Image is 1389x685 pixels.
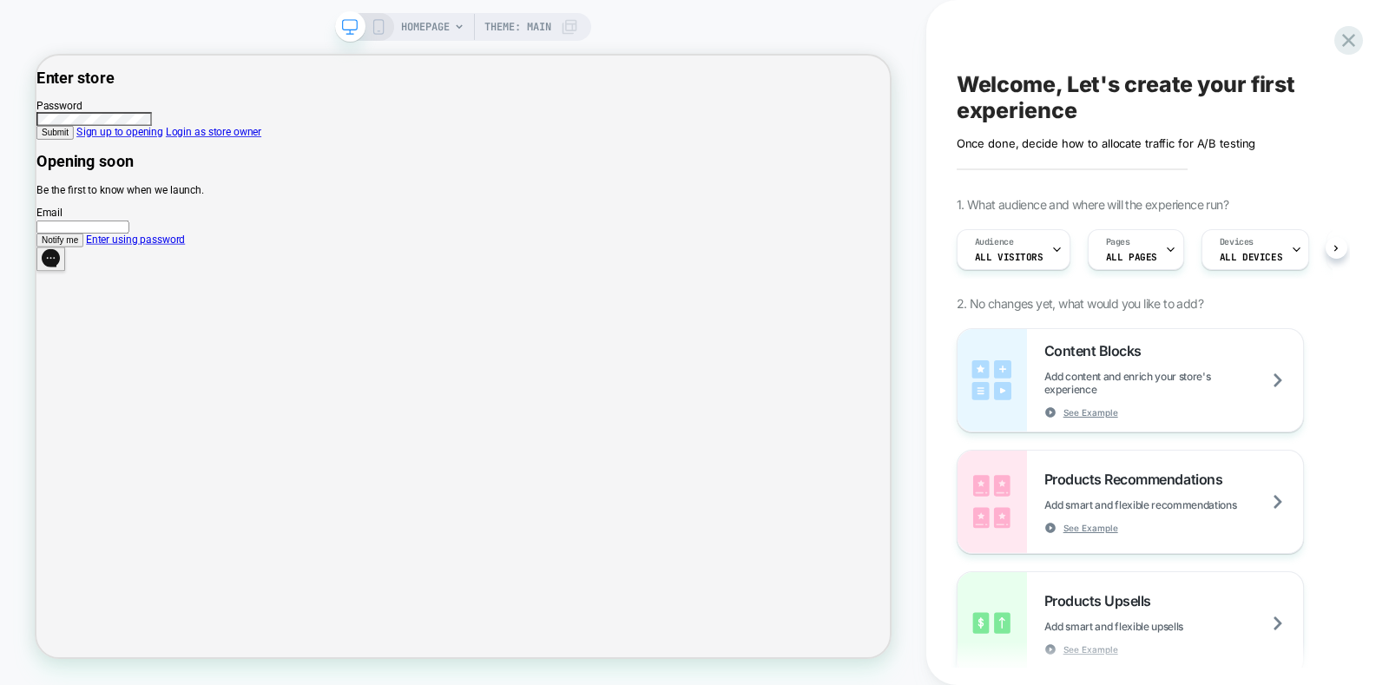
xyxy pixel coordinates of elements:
a: Enter using password [66,237,198,254]
span: Products Recommendations [1044,471,1231,488]
span: Add smart and flexible recommendations [1044,498,1280,511]
a: Sign up to opening [53,94,168,110]
span: Notify me [7,240,56,253]
span: Add content and enrich your store's experience [1044,370,1303,396]
a: Login as store owner [172,94,300,110]
span: Theme: MAIN [484,13,551,41]
span: Devices [1220,236,1254,248]
span: 1. What audience and where will the experience run? [957,197,1228,212]
span: Pages [1106,236,1130,248]
span: See Example [1063,406,1118,418]
span: See Example [1063,643,1118,655]
span: HOMEPAGE [401,13,450,41]
span: Audience [975,236,1014,248]
span: Add smart and flexible upsells [1044,620,1227,633]
span: Content Blocks [1044,342,1150,359]
span: Submit [7,96,43,109]
span: 2. No changes yet, what would you like to add? [957,296,1203,311]
span: All Visitors [975,251,1043,263]
span: ALL PAGES [1106,251,1157,263]
span: Products Upsells [1044,592,1160,609]
span: ALL DEVICES [1220,251,1282,263]
span: See Example [1063,522,1118,534]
